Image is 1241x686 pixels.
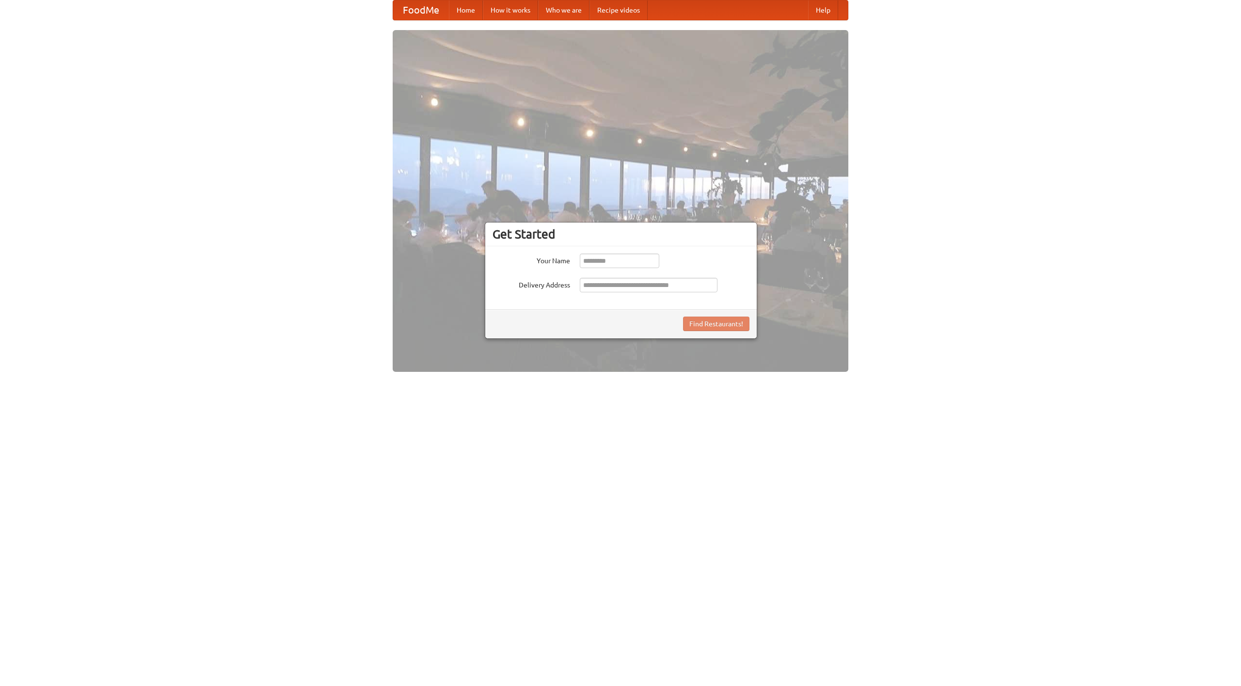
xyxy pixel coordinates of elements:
label: Your Name [493,254,570,266]
label: Delivery Address [493,278,570,290]
h3: Get Started [493,227,749,241]
a: Help [808,0,838,20]
a: How it works [483,0,538,20]
a: Home [449,0,483,20]
a: Recipe videos [589,0,648,20]
button: Find Restaurants! [683,317,749,331]
a: FoodMe [393,0,449,20]
a: Who we are [538,0,589,20]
